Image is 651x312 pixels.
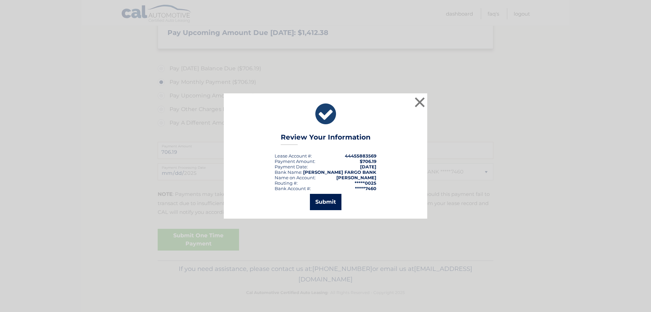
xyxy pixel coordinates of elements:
strong: 44455883569 [345,153,376,159]
h3: Review Your Information [281,133,371,145]
span: $706.19 [360,159,376,164]
div: Bank Name: [275,169,302,175]
div: : [275,164,308,169]
span: [DATE] [360,164,376,169]
div: Lease Account #: [275,153,312,159]
div: Routing #: [275,180,298,186]
div: Payment Amount: [275,159,315,164]
strong: [PERSON_NAME] FARGO BANK [303,169,376,175]
strong: [PERSON_NAME] [336,175,376,180]
span: Payment Date [275,164,307,169]
div: Bank Account #: [275,186,311,191]
button: × [413,95,427,109]
button: Submit [310,194,341,210]
div: Name on Account: [275,175,316,180]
